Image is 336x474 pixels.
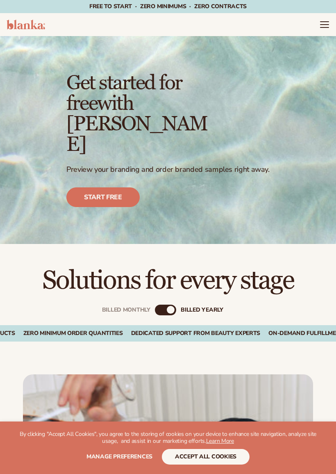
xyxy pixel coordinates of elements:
[181,307,223,313] div: billed Yearly
[66,187,140,207] a: Start free
[89,2,247,10] span: Free to start · ZERO minimums · ZERO contracts
[131,330,261,337] div: Dedicated Support From Beauty Experts
[23,267,313,294] h2: Solutions for every stage
[86,453,152,460] span: Manage preferences
[66,73,213,155] h1: Get started for free with [PERSON_NAME]
[320,20,329,30] summary: Menu
[206,437,234,445] a: Learn More
[7,20,45,30] img: logo
[162,449,250,465] button: accept all cookies
[102,307,150,313] div: Billed Monthly
[86,449,152,465] button: Manage preferences
[16,431,320,445] p: By clicking "Accept All Cookies", you agree to the storing of cookies on your device to enhance s...
[23,330,123,337] div: Zero Minimum Order QuantitieS
[66,165,270,174] p: Preview your branding and order branded samples right away.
